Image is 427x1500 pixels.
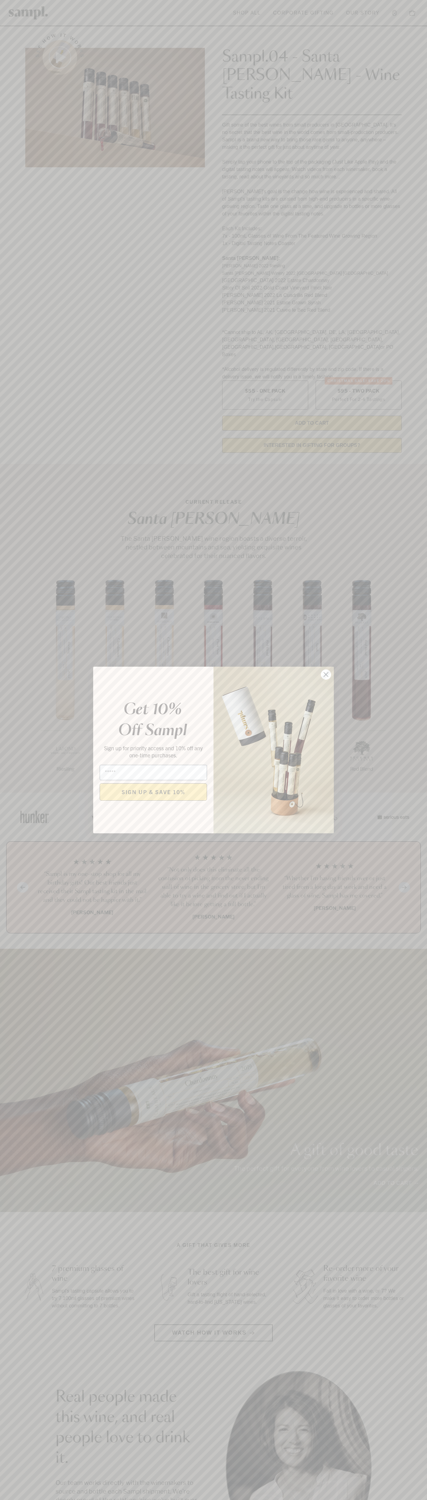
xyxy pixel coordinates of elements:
span: Sign up for priority access and 10% off any one-time purchases. [104,744,203,759]
button: SIGN UP & SAVE 10% [100,783,207,801]
input: Email [100,765,207,780]
img: 96933287-25a1-481a-a6d8-4dd623390dc6.png [213,667,334,833]
em: Get 10% Off Sampl [118,702,187,738]
button: Close dialog [321,669,331,680]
